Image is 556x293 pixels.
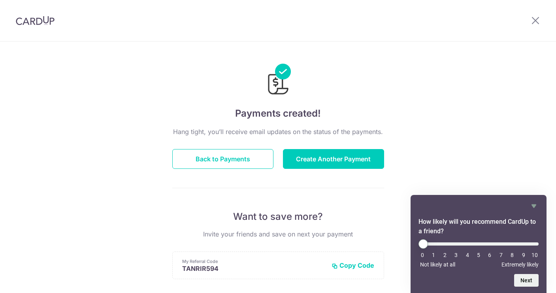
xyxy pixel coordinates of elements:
[172,149,273,169] button: Back to Payments
[508,252,516,258] li: 8
[182,265,325,272] p: TANRIR594
[501,261,539,268] span: Extremely likely
[16,16,55,25] img: CardUp
[475,252,482,258] li: 5
[418,252,426,258] li: 0
[420,261,455,268] span: Not likely at all
[430,252,437,258] li: 1
[497,252,505,258] li: 7
[441,252,449,258] li: 2
[182,258,325,265] p: My Referral Code
[418,201,539,287] div: How likely will you recommend CardUp to a friend? Select an option from 0 to 10, with 0 being Not...
[418,239,539,268] div: How likely will you recommend CardUp to a friend? Select an option from 0 to 10, with 0 being Not...
[172,127,384,136] p: Hang tight, you’ll receive email updates on the status of the payments.
[486,252,494,258] li: 6
[452,252,460,258] li: 3
[514,274,539,287] button: Next question
[266,64,291,97] img: Payments
[332,261,374,269] button: Copy Code
[283,149,384,169] button: Create Another Payment
[464,252,471,258] li: 4
[172,210,384,223] p: Want to save more?
[172,106,384,121] h4: Payments created!
[418,217,539,236] h2: How likely will you recommend CardUp to a friend? Select an option from 0 to 10, with 0 being Not...
[172,229,384,239] p: Invite your friends and save on next your payment
[531,252,539,258] li: 10
[529,201,539,211] button: Hide survey
[520,252,528,258] li: 9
